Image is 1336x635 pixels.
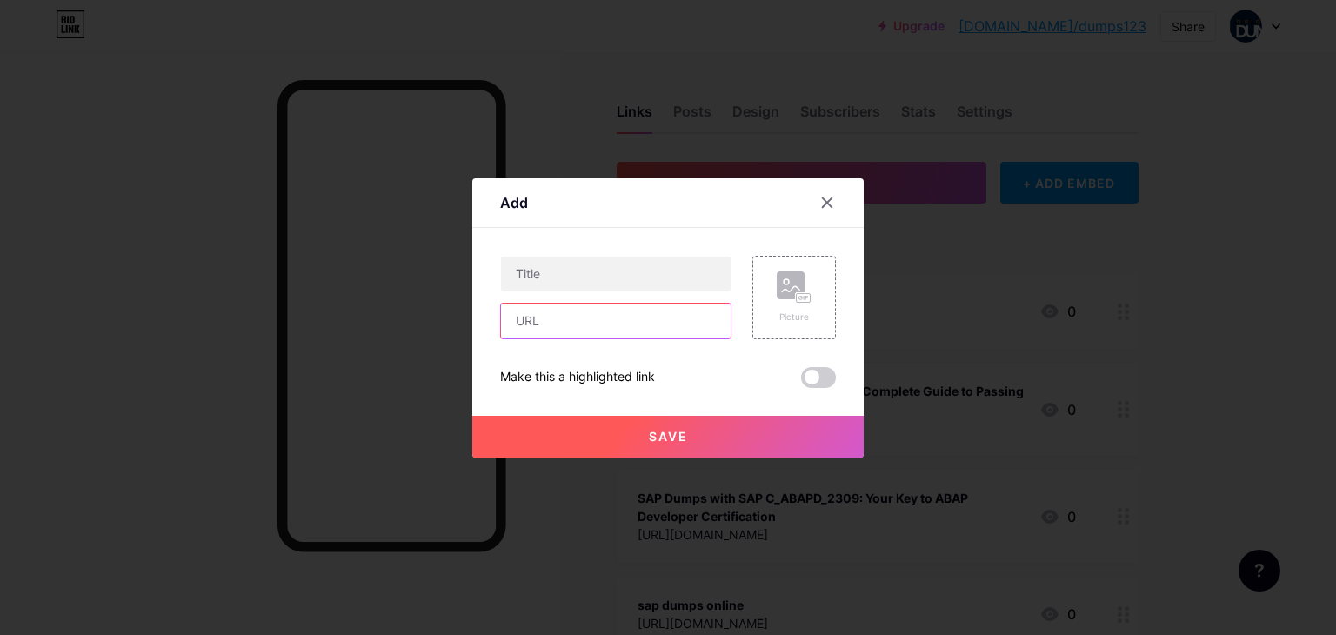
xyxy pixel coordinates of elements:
button: Save [472,416,864,458]
input: URL [501,304,731,338]
input: Title [501,257,731,291]
span: Save [649,429,688,444]
div: Add [500,192,528,213]
div: Picture [777,311,812,324]
div: Make this a highlighted link [500,367,655,388]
